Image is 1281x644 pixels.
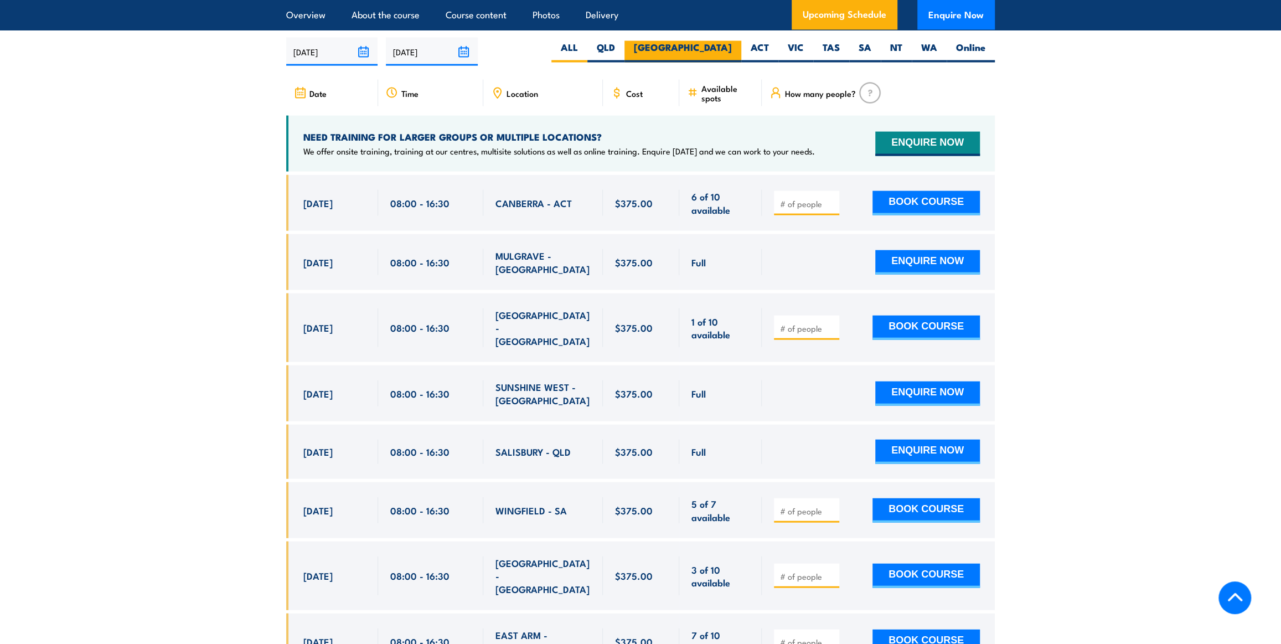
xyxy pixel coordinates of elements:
button: BOOK COURSE [872,191,980,215]
span: 08:00 - 16:30 [390,256,450,269]
span: [DATE] [303,197,333,209]
span: Location [507,89,538,98]
span: $375.00 [615,321,653,334]
span: 6 of 10 available [691,190,750,216]
span: CANBERRA - ACT [495,197,572,209]
span: Cost [626,89,643,98]
input: To date [386,38,477,66]
label: ACT [741,41,778,63]
input: # of people [780,323,835,334]
span: $375.00 [615,445,653,458]
button: BOOK COURSE [872,564,980,588]
button: ENQUIRE NOW [875,132,980,156]
span: SALISBURY - QLD [495,445,571,458]
label: [GEOGRAPHIC_DATA] [624,41,741,63]
input: # of people [780,506,835,517]
span: How many people? [785,89,856,98]
span: [DATE] [303,569,333,582]
span: 1 of 10 available [691,315,750,341]
span: 08:00 - 16:30 [390,387,450,400]
input: # of people [780,198,835,209]
span: $375.00 [615,197,653,209]
span: [DATE] [303,387,333,400]
span: 08:00 - 16:30 [390,321,450,334]
span: [DATE] [303,445,333,458]
span: Full [691,387,706,400]
span: WINGFIELD - SA [495,504,567,517]
span: 08:00 - 16:30 [390,569,450,582]
span: [GEOGRAPHIC_DATA] - [GEOGRAPHIC_DATA] [495,308,591,347]
button: BOOK COURSE [872,498,980,523]
label: VIC [778,41,813,63]
input: # of people [780,571,835,582]
span: Full [691,445,706,458]
span: MULGRAVE - [GEOGRAPHIC_DATA] [495,249,591,275]
span: [GEOGRAPHIC_DATA] - [GEOGRAPHIC_DATA] [495,557,591,595]
span: $375.00 [615,504,653,517]
span: $375.00 [615,569,653,582]
span: Time [401,89,419,98]
span: $375.00 [615,387,653,400]
span: [DATE] [303,321,333,334]
h4: NEED TRAINING FOR LARGER GROUPS OR MULTIPLE LOCATIONS? [303,131,815,143]
span: 08:00 - 16:30 [390,504,450,517]
label: TAS [813,41,849,63]
button: ENQUIRE NOW [875,440,980,464]
span: 08:00 - 16:30 [390,197,450,209]
label: WA [912,41,947,63]
span: Date [309,89,327,98]
span: [DATE] [303,256,333,269]
span: 3 of 10 available [691,563,750,589]
span: [DATE] [303,504,333,517]
button: ENQUIRE NOW [875,382,980,406]
button: ENQUIRE NOW [875,250,980,275]
span: Available spots [701,84,754,102]
span: SUNSHINE WEST - [GEOGRAPHIC_DATA] [495,380,591,406]
span: 5 of 7 available [691,497,750,523]
label: ALL [551,41,587,63]
input: From date [286,38,378,66]
button: BOOK COURSE [872,316,980,340]
label: SA [849,41,881,63]
label: NT [881,41,912,63]
span: 08:00 - 16:30 [390,445,450,458]
p: We offer onsite training, training at our centres, multisite solutions as well as online training... [303,146,815,157]
span: Full [691,256,706,269]
span: $375.00 [615,256,653,269]
label: Online [947,41,995,63]
label: QLD [587,41,624,63]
